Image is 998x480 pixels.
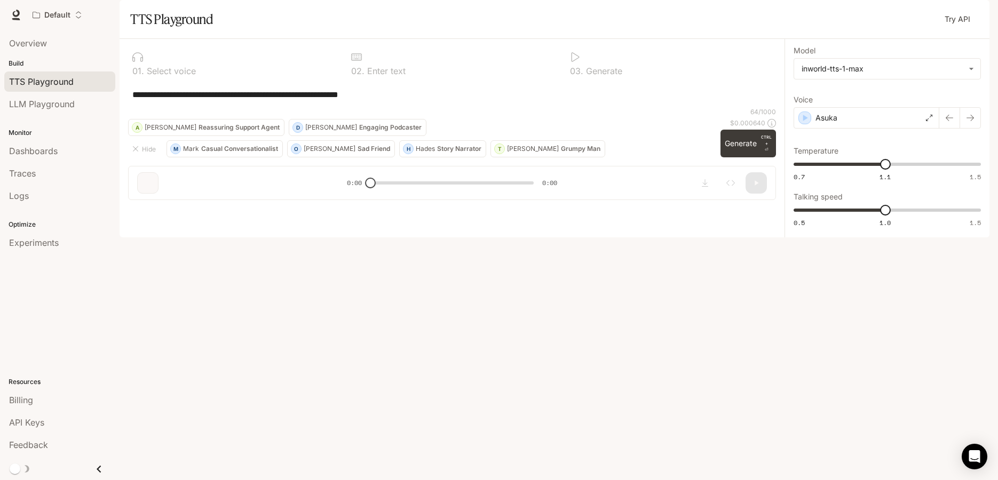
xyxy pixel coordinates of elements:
p: $ 0.000640 [730,118,765,127]
p: Asuka [815,113,837,123]
div: T [495,140,504,157]
p: 0 1 . [132,67,144,75]
span: 0.7 [794,172,805,181]
p: Enter text [365,67,406,75]
p: Generate [583,67,622,75]
p: Story Narrator [437,146,481,152]
p: [PERSON_NAME] [304,146,355,152]
p: Engaging Podcaster [359,124,422,131]
p: Reassuring Support Agent [199,124,280,131]
button: A[PERSON_NAME]Reassuring Support Agent [128,119,284,136]
p: Hades [416,146,435,152]
button: GenerateCTRL +⏎ [720,130,776,157]
div: Open Intercom Messenger [962,444,987,469]
span: 0.5 [794,218,805,227]
span: 1.0 [880,218,891,227]
div: inworld-tts-1-max [794,59,980,79]
p: ⏎ [761,134,772,153]
div: O [291,140,301,157]
button: MMarkCasual Conversationalist [167,140,283,157]
span: 1.5 [970,172,981,181]
div: A [132,119,142,136]
p: Mark [183,146,199,152]
div: H [403,140,413,157]
p: 0 2 . [351,67,365,75]
p: Sad Friend [358,146,390,152]
p: Grumpy Man [561,146,600,152]
p: Temperature [794,147,838,155]
p: 64 / 1000 [750,107,776,116]
p: Talking speed [794,193,843,201]
p: [PERSON_NAME] [145,124,196,131]
h1: TTS Playground [130,9,213,30]
button: D[PERSON_NAME]Engaging Podcaster [289,119,426,136]
p: [PERSON_NAME] [305,124,357,131]
a: Try API [940,9,975,30]
p: Casual Conversationalist [201,146,278,152]
p: Model [794,47,815,54]
div: M [171,140,180,157]
span: 1.1 [880,172,891,181]
div: D [293,119,303,136]
div: inworld-tts-1-max [802,63,963,74]
p: 0 3 . [570,67,583,75]
button: Hide [128,140,162,157]
p: CTRL + [761,134,772,147]
button: Open workspace menu [28,4,87,26]
p: Default [44,11,70,20]
button: T[PERSON_NAME]Grumpy Man [490,140,605,157]
span: 1.5 [970,218,981,227]
button: HHadesStory Narrator [399,140,486,157]
button: O[PERSON_NAME]Sad Friend [287,140,395,157]
p: [PERSON_NAME] [507,146,559,152]
p: Select voice [144,67,196,75]
p: Voice [794,96,813,103]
